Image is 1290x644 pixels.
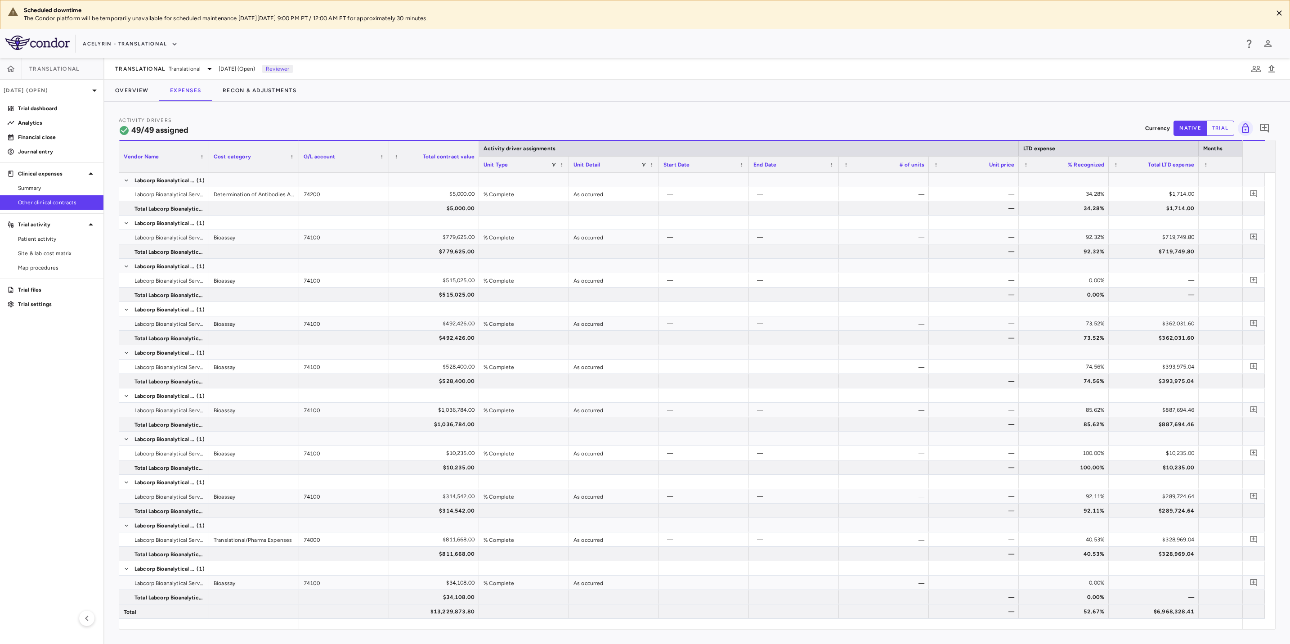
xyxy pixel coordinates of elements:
button: Add comment [1248,490,1260,502]
button: Add comment [1248,533,1260,545]
div: % Complete [479,532,569,546]
div: $5,000.00 [397,187,475,201]
div: 92.11% [1027,504,1104,518]
div: $719,749.80 [1117,244,1194,259]
div: — [839,446,929,460]
div: 40.53% [1027,532,1104,547]
div: 0.00% [1027,576,1104,590]
svg: Add comment [1250,492,1258,500]
button: Add comment [1248,404,1260,416]
div: $314,542.00 [397,489,475,504]
div: As occurred [569,230,659,244]
div: — [937,331,1014,345]
span: Total Labcorp Bioanalytical Services LLC - PO-660 [134,461,204,475]
p: Currency [1145,124,1170,132]
p: Analytics [18,119,96,127]
div: $328,969.04 [1117,547,1194,561]
span: Labcorp Bioanalytical Services LLC - PO-397 [134,274,204,288]
p: Trial files [18,286,96,294]
button: Overview [104,80,159,101]
div: — [839,403,929,417]
div: — [937,360,1014,374]
div: As occurred [569,187,659,201]
div: Bioassay [209,446,299,460]
span: Unit price [989,162,1015,168]
div: 74100 [299,360,389,374]
div: — [839,489,929,503]
div: — [937,230,1014,244]
div: $515,025.00 [397,288,475,302]
div: — [937,403,1014,417]
div: 74100 [299,489,389,503]
span: Total Labcorp Bioanalytical Services LLC - PO-825 [134,590,204,605]
span: Activity Drivers [119,117,172,123]
div: $10,235.00 [1117,446,1194,460]
div: — [839,273,929,287]
span: Patient activity [18,235,96,243]
div: 40.53% [1027,547,1104,561]
span: Labcorp Bioanalytical Services LLC - PO-82 [134,533,204,547]
div: — [839,576,929,590]
div: — [1207,187,1284,201]
svg: Add comment [1250,449,1258,457]
div: As occurred [569,446,659,460]
div: — [937,244,1014,259]
button: Acelyrin - Translational [83,37,178,51]
div: As occurred [569,273,659,287]
svg: Add comment [1250,233,1258,241]
div: Bioassay [209,360,299,374]
div: — [667,316,744,331]
div: — [757,446,834,460]
div: $5,000.00 [397,201,475,216]
span: Months [1203,145,1223,152]
div: $6,968,328.41 [1117,604,1194,619]
div: $779,625.00 [397,244,475,259]
div: — [757,230,834,244]
svg: Add comment [1250,405,1258,414]
p: Clinical expenses [18,170,85,178]
span: (1) [197,475,205,490]
div: — [937,273,1014,288]
div: — [937,288,1014,302]
span: Labcorp Bioanalytical Services LLC - PO-825 [134,562,196,576]
div: — [667,446,744,460]
div: — [937,604,1014,619]
div: 0.00% [1207,403,1284,417]
div: $34,108.00 [397,576,475,590]
div: — [757,403,834,417]
div: Translational/Pharma Expenses [209,532,299,546]
div: As occurred [569,360,659,374]
div: 0.00% [1207,230,1284,244]
span: Labcorp Bioanalytical Services LLC - PO-521 [134,389,196,403]
button: Add comment [1248,447,1260,459]
button: Recon & Adjustments [212,80,307,101]
div: — [937,590,1014,604]
div: — [937,576,1014,590]
span: [DATE] (Open) [219,65,255,73]
span: Total contract value [423,153,475,160]
div: $492,426.00 [397,331,475,345]
div: Bioassay [209,403,299,417]
div: 74100 [299,446,389,460]
svg: Add comment [1250,362,1258,371]
div: 92.32% [1027,230,1104,244]
div: $314,542.00 [397,504,475,518]
span: % Recognized [1068,162,1104,168]
img: logo-full-SnFGN8VE.png [5,36,70,50]
button: native [1174,121,1207,136]
div: — [757,187,834,201]
div: — [839,230,929,244]
div: Determination of Antibodies Against ABY-035 (Whole Molecule and Characterization Method) in Human... [209,187,299,201]
svg: Add comment [1259,123,1270,134]
button: Add comment [1257,121,1272,136]
span: Unit Detail [573,162,600,168]
div: — [1117,288,1194,302]
div: 0.00% [1027,590,1104,604]
span: (1) [197,173,205,188]
div: — [839,316,929,330]
div: 74200 [299,187,389,201]
div: — [667,576,744,590]
span: Map procedures [18,264,96,272]
span: Site & lab cost matrix [18,249,96,257]
div: — [757,360,834,374]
